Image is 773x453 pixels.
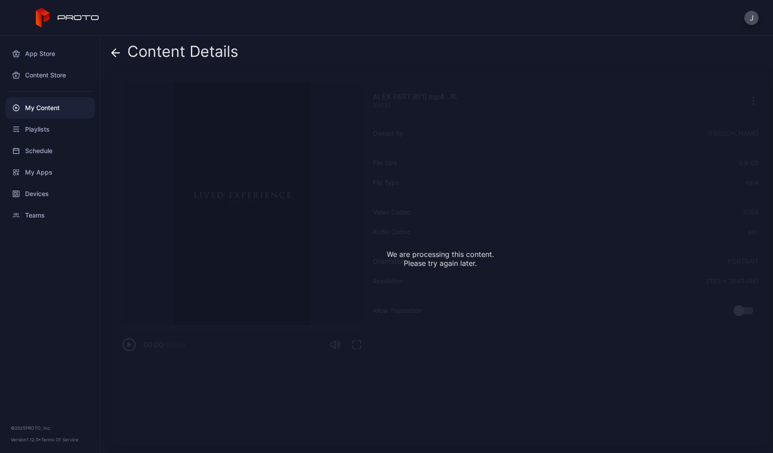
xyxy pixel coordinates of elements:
a: Terms Of Service [41,437,78,442]
span: Version 1.12.0 • [11,437,41,442]
a: Teams [5,205,95,226]
a: My Content [5,97,95,119]
a: Devices [5,183,95,205]
a: Playlists [5,119,95,140]
div: Content Details [111,43,238,64]
a: App Store [5,43,95,64]
a: Content Store [5,64,95,86]
a: Schedule [5,140,95,162]
div: © 2025 PROTO, Inc. [11,424,89,432]
button: J [744,11,759,25]
a: My Apps [5,162,95,183]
